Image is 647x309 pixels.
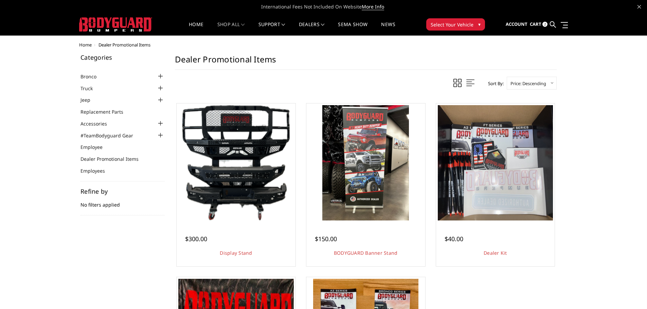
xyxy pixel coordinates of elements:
span: Select Your Vehicle [431,21,473,28]
span: Dealer Promotional Items [98,42,150,48]
div: No filters applied [80,188,165,215]
a: Bronco [80,73,105,80]
a: BODYGUARD Banner Stand BODYGUARD Banner Stand [308,105,424,220]
h5: Categories [80,54,165,60]
a: BODYGUARD Banner Stand [334,250,398,256]
a: Accessories [80,120,115,127]
span: $300.00 [185,235,207,243]
a: Replacement Parts [80,108,132,115]
label: Sort By: [484,78,504,89]
a: Dealer Kit [484,250,507,256]
a: Truck [80,85,101,92]
a: News [381,22,395,35]
a: Employee [80,143,111,151]
img: BODYGUARD BUMPERS [79,17,152,32]
a: Display Stand [220,250,252,256]
h5: Refine by [80,188,165,194]
a: Cart 2 [530,15,547,34]
a: Home [79,42,92,48]
span: Cart [530,21,541,27]
a: Account [506,15,527,34]
a: Dealers [299,22,325,35]
span: $40.00 [445,235,463,243]
img: Dealer Kit [438,105,553,220]
a: Display Stand Display Stand [178,105,294,220]
a: shop all [217,22,245,35]
span: ▾ [478,21,481,28]
a: More Info [362,3,384,10]
a: SEMA Show [338,22,367,35]
a: Support [258,22,285,35]
a: Dealer Promotional Items [80,155,147,162]
a: #TeamBodyguard Gear [80,132,142,139]
img: Display Stand [182,105,290,220]
button: Select Your Vehicle [426,18,485,31]
h1: Dealer Promotional Items [175,54,557,70]
span: 2 [542,22,547,27]
span: $150.00 [315,235,337,243]
span: Account [506,21,527,27]
a: Jeep [80,96,99,103]
a: Home [189,22,203,35]
a: Employees [80,167,113,174]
